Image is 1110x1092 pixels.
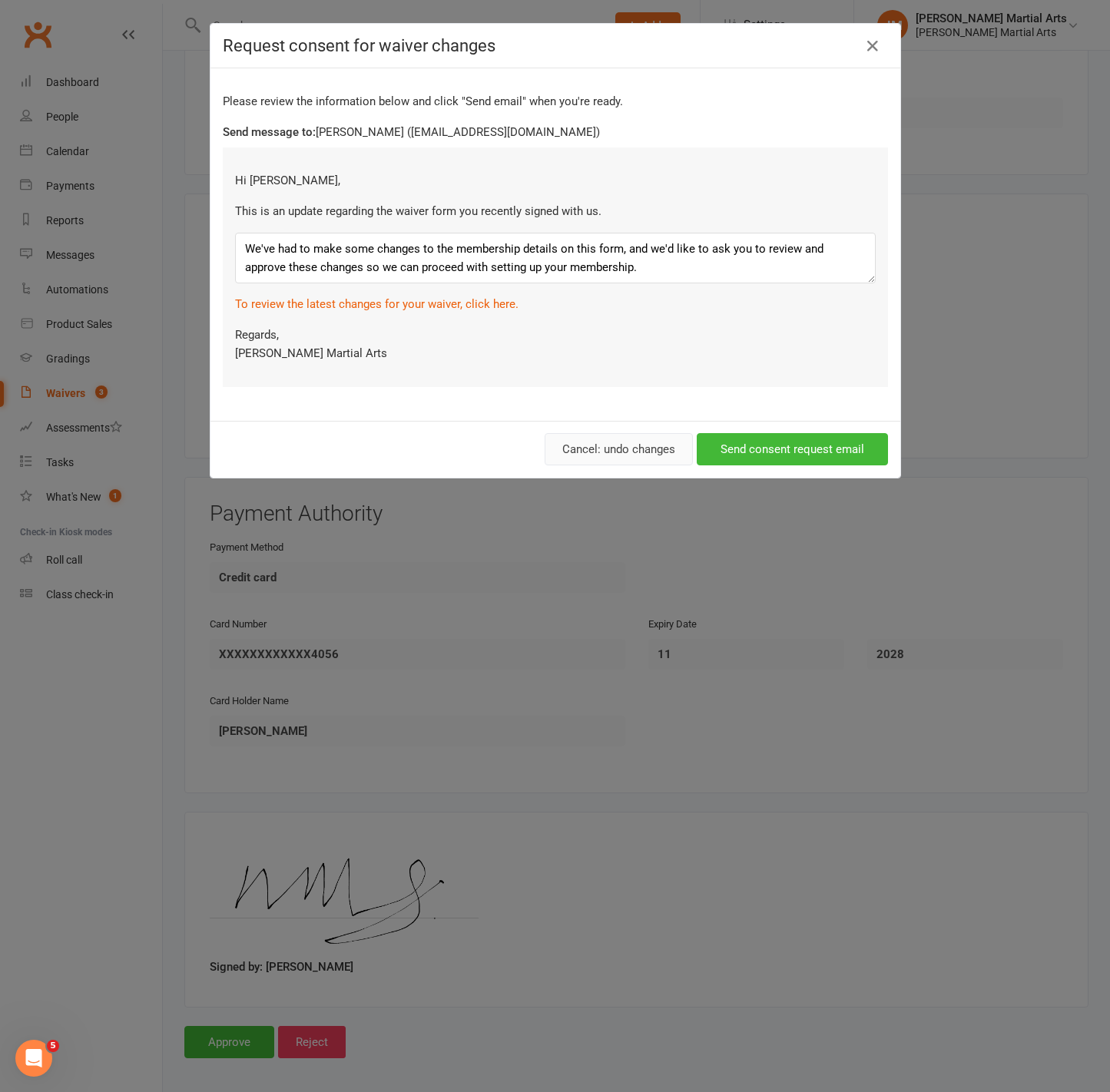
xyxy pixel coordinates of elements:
span: 5 [47,1040,59,1052]
div: [PERSON_NAME] ([EMAIL_ADDRESS][DOMAIN_NAME]) [223,123,888,147]
iframe: Intercom live chat [15,1040,52,1077]
p: Hi [PERSON_NAME], [235,171,876,190]
p: Please review the information below and click "Send email" when you're ready. [223,92,888,111]
a: To review the latest changes for your waiver, click here. [235,297,519,311]
button: Cancel: undo changes [545,433,693,465]
button: Send consent request email [697,433,888,465]
p: This is an update regarding the waiver form you recently signed with us. [235,202,876,220]
button: Close [860,34,885,58]
label: Send message to: [223,123,316,141]
p: Regards, [PERSON_NAME] Martial Arts [235,326,876,362]
span: Request consent for waiver changes [223,36,495,55]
